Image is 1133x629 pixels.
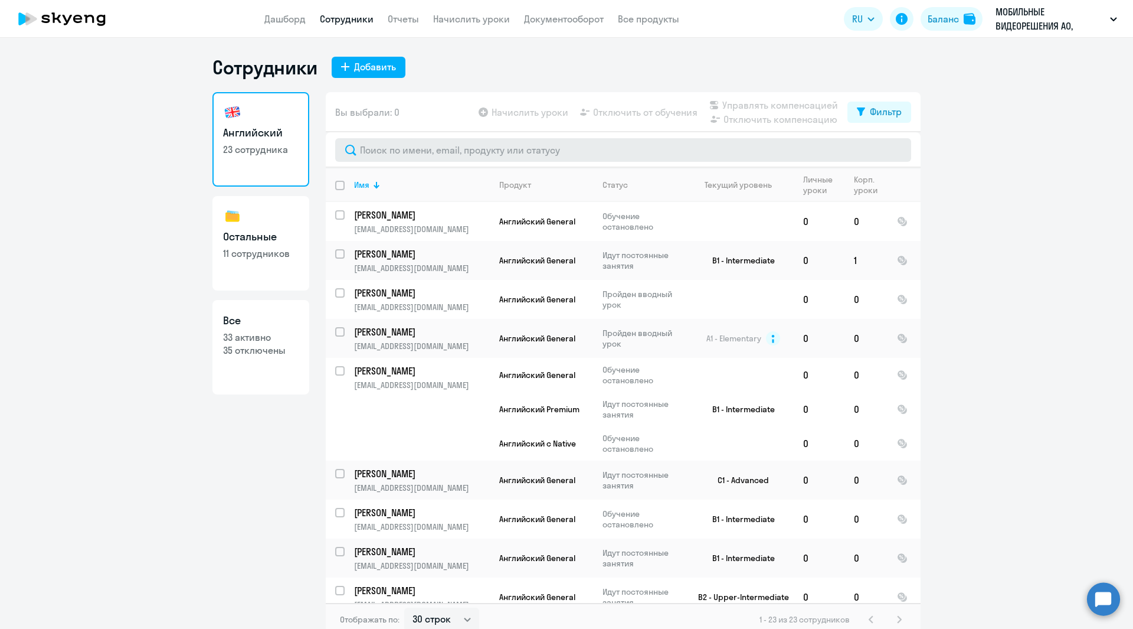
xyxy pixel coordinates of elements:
[684,500,794,539] td: B1 - Intermediate
[354,180,369,190] div: Имя
[354,325,489,338] a: [PERSON_NAME]
[223,344,299,357] p: 35 отключены
[602,399,683,420] p: Идут постоянные занятия
[335,105,400,119] span: Вы выбрали: 0
[354,247,489,260] a: [PERSON_NAME]
[794,539,844,578] td: 0
[684,358,794,461] td: B1 - Intermediate
[794,578,844,617] td: 0
[499,592,575,602] span: Английский General
[854,174,887,195] div: Корп. уроки
[602,509,683,530] p: Обучение остановлено
[705,180,772,190] div: Текущий уровень
[803,174,844,195] div: Личные уроки
[996,5,1105,33] p: МОБИЛЬНЫЕ ВИДЕОРЕШЕНИЯ АО, МОБИЛЬНЫЕ ВИДЕОРЕШЕНИЯ, АО
[499,514,575,524] span: Английский General
[354,286,487,299] p: [PERSON_NAME]
[499,475,575,485] span: Английский General
[990,5,1123,33] button: МОБИЛЬНЫЕ ВИДЕОРЕШЕНИЯ АО, МОБИЛЬНЫЕ ВИДЕОРЕШЕНИЯ, АО
[354,467,489,480] a: [PERSON_NAME]
[388,13,419,25] a: Отчеты
[706,333,761,344] span: A1 - Elementary
[684,241,794,280] td: B1 - Intermediate
[223,331,299,344] p: 33 активно
[844,539,888,578] td: 0
[499,216,575,227] span: Английский General
[921,7,983,31] button: Балансbalance
[684,578,794,617] td: B2 - Upper-Intermediate
[499,404,579,415] span: Английский Premium
[354,302,489,312] p: [EMAIL_ADDRESS][DOMAIN_NAME]
[844,500,888,539] td: 0
[264,13,306,25] a: Дашборд
[693,180,793,190] div: Текущий уровень
[433,13,510,25] a: Начислить уроки
[794,241,844,280] td: 0
[844,241,888,280] td: 1
[354,247,487,260] p: [PERSON_NAME]
[354,364,489,377] a: [PERSON_NAME]
[354,341,489,351] p: [EMAIL_ADDRESS][DOMAIN_NAME]
[223,229,299,245] h3: Остальные
[684,539,794,578] td: B1 - Intermediate
[618,13,679,25] a: Все продукты
[354,545,487,558] p: [PERSON_NAME]
[684,461,794,500] td: C1 - Advanced
[602,180,628,190] div: Статус
[602,289,683,310] p: Пройден вводный урок
[332,57,405,78] button: Добавить
[223,143,299,156] p: 23 сотрудника
[844,280,888,319] td: 0
[499,294,575,305] span: Английский General
[844,7,883,31] button: RU
[223,103,242,122] img: english
[499,370,575,380] span: Английский General
[794,358,844,392] td: 0
[844,319,888,358] td: 0
[602,470,683,491] p: Идут постоянные занятия
[499,438,576,449] span: Английский с Native
[847,102,911,123] button: Фильтр
[223,247,299,260] p: 11 сотрудников
[844,461,888,500] td: 0
[354,60,396,74] div: Добавить
[354,286,489,299] a: [PERSON_NAME]
[354,224,489,234] p: [EMAIL_ADDRESS][DOMAIN_NAME]
[499,553,575,563] span: Английский General
[354,364,487,377] p: [PERSON_NAME]
[602,211,683,232] p: Обучение остановлено
[354,584,489,597] a: [PERSON_NAME]
[354,522,489,532] p: [EMAIL_ADDRESS][DOMAIN_NAME]
[499,180,531,190] div: Продукт
[794,461,844,500] td: 0
[794,426,844,461] td: 0
[759,614,850,625] span: 1 - 23 из 23 сотрудников
[354,208,489,221] a: [PERSON_NAME]
[354,560,489,571] p: [EMAIL_ADDRESS][DOMAIN_NAME]
[354,506,489,519] a: [PERSON_NAME]
[354,467,487,480] p: [PERSON_NAME]
[794,392,844,426] td: 0
[212,92,309,187] a: Английский23 сотрудника
[844,202,888,241] td: 0
[354,584,487,597] p: [PERSON_NAME]
[964,13,975,25] img: balance
[320,13,374,25] a: Сотрудники
[794,202,844,241] td: 0
[354,483,489,493] p: [EMAIL_ADDRESS][DOMAIN_NAME]
[223,207,242,226] img: others
[928,12,959,26] div: Баланс
[844,426,888,461] td: 0
[354,208,487,221] p: [PERSON_NAME]
[354,180,489,190] div: Имя
[794,319,844,358] td: 0
[354,506,487,519] p: [PERSON_NAME]
[499,333,575,344] span: Английский General
[335,138,911,162] input: Поиск по имени, email, продукту или статусу
[354,599,489,610] p: [EMAIL_ADDRESS][DOMAIN_NAME]
[354,263,489,273] p: [EMAIL_ADDRESS][DOMAIN_NAME]
[354,325,487,338] p: [PERSON_NAME]
[794,500,844,539] td: 0
[602,250,683,271] p: Идут постоянные занятия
